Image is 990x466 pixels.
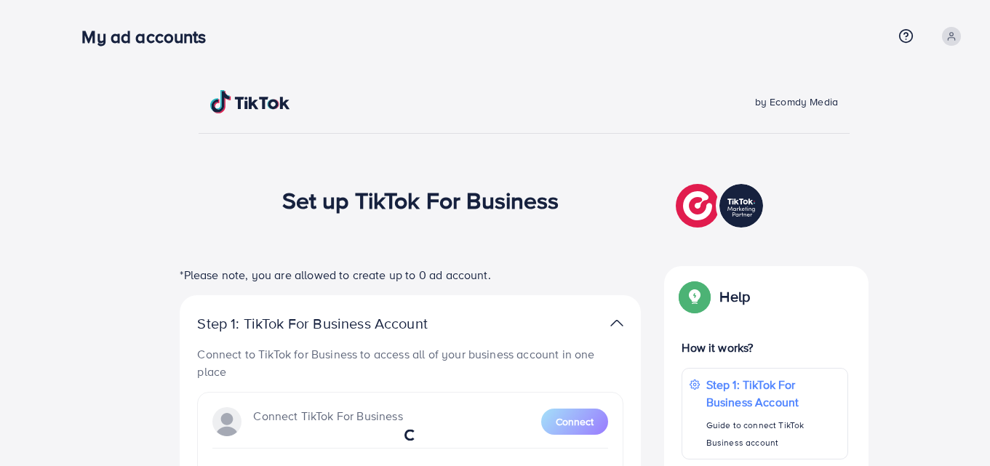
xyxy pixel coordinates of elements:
p: How it works? [682,339,847,356]
h1: Set up TikTok For Business [282,186,559,214]
p: Step 1: TikTok For Business Account [706,376,840,411]
p: Guide to connect TikTok Business account [706,417,840,451]
h3: My ad accounts [81,26,217,47]
img: Popup guide [682,284,708,310]
img: TikTok partner [676,180,767,231]
span: by Ecomdy Media [755,95,838,109]
img: TikTok partner [610,313,623,334]
p: Help [719,288,750,305]
p: Step 1: TikTok For Business Account [197,315,474,332]
img: TikTok [210,90,290,113]
p: *Please note, you are allowed to create up to 0 ad account. [180,266,641,284]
